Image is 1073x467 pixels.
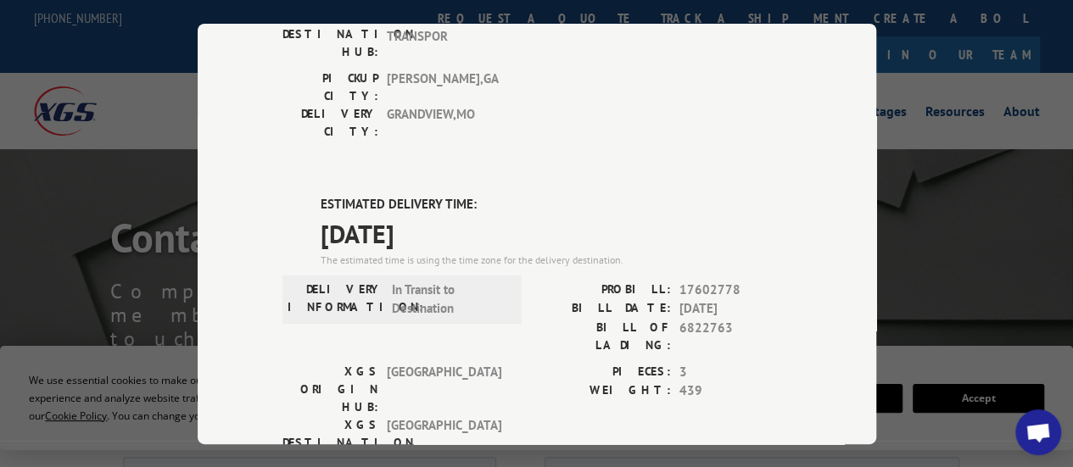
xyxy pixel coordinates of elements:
span: 6822763 [679,318,791,353]
div: Open chat [1015,409,1061,455]
label: BILL DATE: [537,299,671,319]
span: 439 [679,381,791,401]
span: 3 [679,362,791,381]
span: [DATE] [321,214,791,252]
label: WEIGHT: [537,381,671,401]
label: PROBILL: [537,280,671,299]
span: Contact Preference [422,141,517,153]
input: Contact by Email [426,167,437,178]
span: [PERSON_NAME] , GA [387,69,501,105]
span: GRANDVIEW , MO [387,105,501,141]
span: [DATE] [679,299,791,319]
span: In Transit to Destination [392,280,506,318]
span: [GEOGRAPHIC_DATA] [387,362,501,415]
div: The estimated time is using the time zone for the delivery destination. [321,252,791,267]
span: Contact by Email [441,168,524,181]
span: Contact by Phone [441,191,528,203]
span: KCM - PULSE TRANSPOR [387,8,501,61]
label: DELIVERY INFORMATION: [288,280,383,318]
label: PIECES: [537,362,671,381]
label: XGS DESTINATION HUB: [282,8,378,61]
label: DELIVERY CITY: [282,105,378,141]
input: Contact by Phone [426,190,437,201]
span: 17602778 [679,280,791,299]
label: ESTIMATED DELIVERY TIME: [321,195,791,214]
span: Last name [422,2,473,14]
span: Phone number [422,71,494,84]
label: PICKUP CITY: [282,69,378,105]
label: BILL OF LADING: [537,318,671,353]
label: XGS ORIGIN HUB: [282,362,378,415]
